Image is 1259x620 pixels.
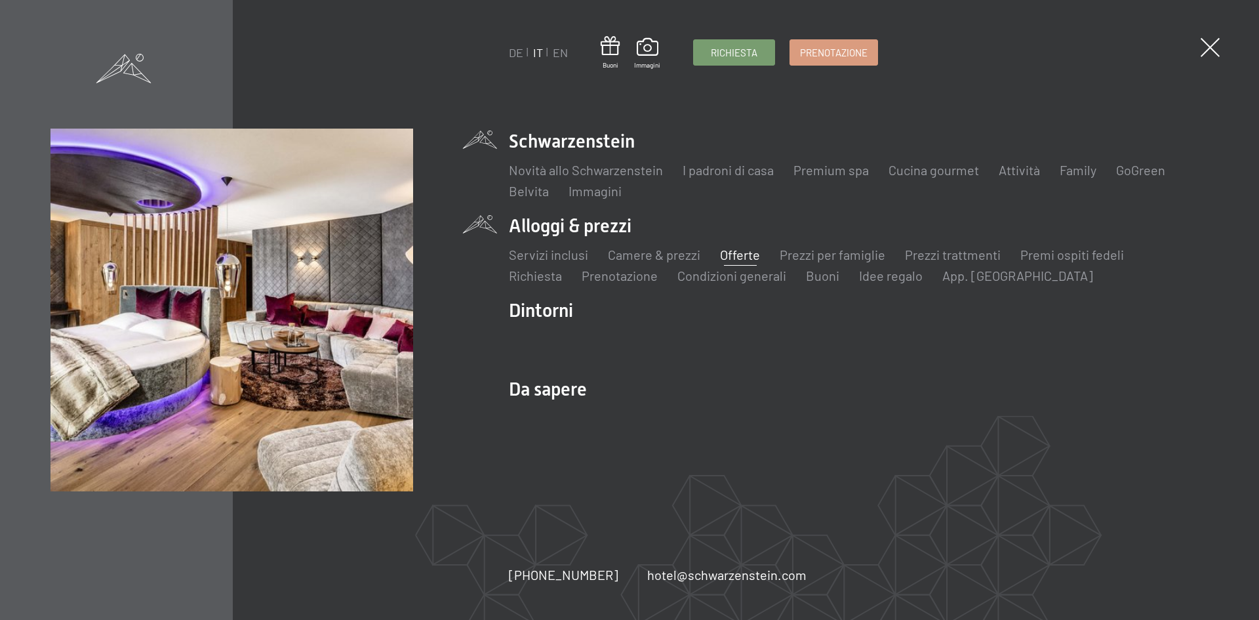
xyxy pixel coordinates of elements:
a: hotel@schwarzenstein.com [647,566,807,584]
a: Richiesta [509,268,562,283]
a: App. [GEOGRAPHIC_DATA] [942,268,1093,283]
a: Belvita [509,183,549,199]
a: Richiesta [694,40,774,65]
a: [PHONE_NUMBER] [509,566,618,584]
a: Immagini [634,38,660,70]
a: Idee regalo [859,268,923,283]
span: Prenotazione [800,46,868,60]
a: Buoni [601,36,620,70]
a: Novità allo Schwarzenstein [509,162,663,178]
a: Premium spa [793,162,869,178]
a: Prenotazione [582,268,658,283]
a: Offerte [720,247,760,262]
span: Immagini [634,60,660,70]
span: Buoni [601,60,620,70]
a: I padroni di casa [683,162,774,178]
a: Attività [999,162,1040,178]
a: Prezzi per famiglie [780,247,885,262]
a: Premi ospiti fedeli [1020,247,1124,262]
a: Condizioni generali [677,268,786,283]
a: GoGreen [1116,162,1165,178]
a: Camere & prezzi [608,247,700,262]
a: Prenotazione [790,40,877,65]
a: Immagini [569,183,622,199]
a: DE [509,45,523,60]
span: Richiesta [711,46,757,60]
a: Cucina gourmet [889,162,979,178]
span: [PHONE_NUMBER] [509,567,618,583]
a: IT [533,45,543,60]
a: EN [553,45,568,60]
a: Prezzi trattmenti [905,247,1001,262]
a: Buoni [806,268,839,283]
a: Servizi inclusi [509,247,588,262]
a: Family [1060,162,1096,178]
